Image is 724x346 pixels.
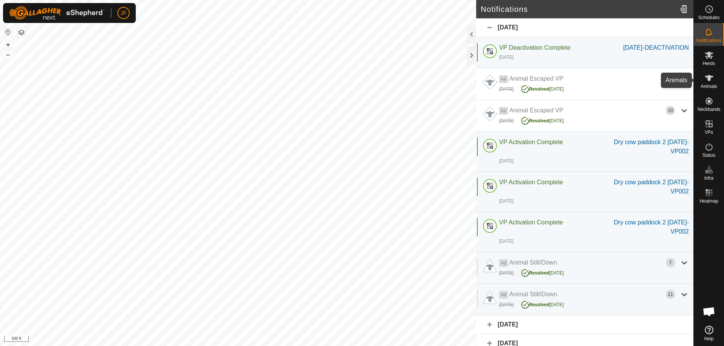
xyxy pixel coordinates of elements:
[623,43,689,52] div: [DATE]-DEACTIVATION
[17,28,26,37] button: Map Layers
[613,138,689,156] div: Dry cow paddock 2 [DATE]-VP002
[521,267,564,276] div: [DATE]
[509,75,563,82] span: Animal Escaped VP
[499,259,508,267] span: Ad
[529,302,549,307] span: Resolved
[666,106,675,115] div: 10
[476,18,693,37] div: [DATE]
[499,44,570,51] span: VP Deactivation Complete
[696,38,721,43] span: Notifications
[666,258,675,267] div: 7
[521,115,564,124] div: [DATE]
[499,75,508,83] span: Ae
[499,54,514,61] div: [DATE]
[698,15,719,20] span: Schedules
[704,130,713,135] span: VPs
[208,336,237,343] a: Privacy Policy
[481,5,677,14] h2: Notifications
[666,290,675,299] div: 11
[700,199,718,203] span: Heatmap
[704,336,714,341] span: Help
[499,219,563,226] span: VP Activation Complete
[499,270,514,276] div: [DATE]
[499,291,508,299] span: Ad
[246,336,268,343] a: Contact Us
[499,238,514,245] div: [DATE]
[529,86,549,92] span: Resolved
[509,259,557,266] span: Animal Still/Down
[120,9,127,17] span: JF
[499,158,514,164] div: [DATE]
[476,315,693,334] div: [DATE]
[521,83,564,93] div: [DATE]
[529,270,549,276] span: Resolved
[499,301,514,308] div: [DATE]
[499,117,514,124] div: [DATE]
[499,198,514,205] div: [DATE]
[3,50,13,59] button: –
[509,107,563,114] span: Animal Escaped VP
[529,118,549,123] span: Resolved
[613,218,689,236] div: Dry cow paddock 2 [DATE]-VP002
[521,299,564,308] div: [DATE]
[509,291,557,297] span: Animal Still/Down
[3,40,13,49] button: +
[9,6,105,20] img: Gallagher Logo
[499,107,508,115] span: Ae
[698,300,721,323] div: Open chat
[694,323,724,344] a: Help
[702,153,715,158] span: Status
[704,176,713,180] span: Infra
[666,74,675,83] div: 6
[697,107,720,112] span: Neckbands
[499,179,563,185] span: VP Activation Complete
[703,61,715,66] span: Herds
[613,178,689,196] div: Dry cow paddock 2 [DATE]-VP002
[499,139,563,145] span: VP Activation Complete
[701,84,717,89] span: Animals
[499,86,514,93] div: [DATE]
[3,28,13,37] button: Reset Map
